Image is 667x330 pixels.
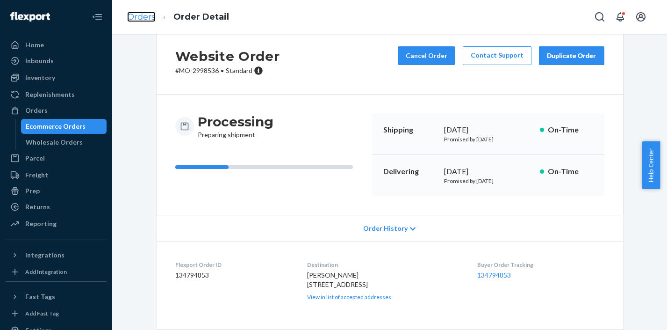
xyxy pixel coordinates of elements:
a: Contact Support [463,46,531,65]
a: Parcel [6,151,107,166]
div: Replenishments [25,90,75,99]
div: Preparing shipment [198,113,273,139]
button: Help Center [642,141,660,189]
p: On-Time [548,166,593,177]
p: Delivering [383,166,437,177]
div: Inbounds [25,56,54,66]
button: Open Search Box [590,7,609,26]
div: Duplicate Order [547,51,596,60]
ol: breadcrumbs [120,3,237,31]
a: Reporting [6,216,107,231]
a: Inbounds [6,53,107,68]
a: Orders [6,103,107,118]
dt: Flexport Order ID [175,261,293,269]
div: Reporting [25,219,57,228]
div: Home [25,40,44,50]
a: Freight [6,168,107,183]
div: Ecommerce Orders [26,122,86,131]
span: Standard [226,66,252,74]
a: Add Integration [6,266,107,278]
a: Inventory [6,70,107,85]
button: Fast Tags [6,289,107,304]
a: Order Detail [173,12,229,22]
a: Wholesale Orders [21,135,107,150]
a: Orders [127,12,156,22]
img: Flexport logo [10,12,50,22]
div: Add Fast Tag [25,309,59,317]
div: Orders [25,106,48,115]
div: Fast Tags [25,292,55,301]
button: Integrations [6,248,107,263]
div: Freight [25,170,48,180]
button: Open notifications [611,7,630,26]
div: Inventory [25,73,55,82]
a: Add Fast Tag [6,308,107,319]
div: Returns [25,202,50,212]
p: Shipping [383,125,437,135]
div: [DATE] [444,166,532,177]
div: Prep [25,186,40,196]
div: Parcel [25,154,45,163]
p: On-Time [548,125,593,135]
a: Home [6,37,107,52]
div: [DATE] [444,125,532,135]
button: Cancel Order [398,46,455,65]
span: Order History [363,224,408,233]
a: 134794853 [477,271,511,279]
a: Returns [6,199,107,214]
p: Promised by [DATE] [444,135,532,143]
div: Add Integration [25,268,67,276]
p: Promised by [DATE] [444,177,532,185]
button: Duplicate Order [539,46,604,65]
dt: Buyer Order Tracking [477,261,604,269]
span: [PERSON_NAME] [STREET_ADDRESS] [307,271,368,288]
h3: Processing [198,113,273,130]
dt: Destination [307,261,462,269]
span: • [221,66,224,74]
button: Open account menu [631,7,650,26]
div: Integrations [25,250,65,260]
a: View in list of accepted addresses [307,293,391,301]
a: Ecommerce Orders [21,119,107,134]
a: Prep [6,183,107,198]
h2: Website Order [175,46,280,66]
a: Replenishments [6,87,107,102]
p: # MO-2998536 [175,66,280,75]
dd: 134794853 [175,271,293,280]
button: Close Navigation [88,7,107,26]
div: Wholesale Orders [26,138,83,147]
